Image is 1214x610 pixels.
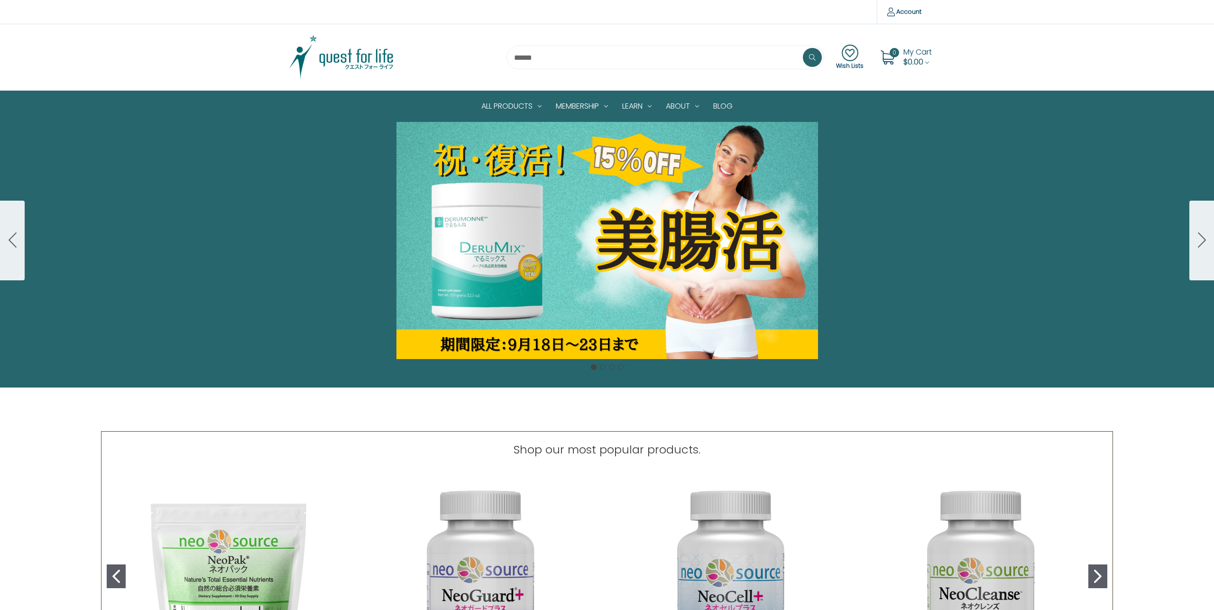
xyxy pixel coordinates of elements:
[836,45,864,70] a: Wish Lists
[706,91,740,121] a: Blog
[1189,201,1214,280] button: Go to slide 2
[890,48,899,57] span: 0
[282,34,401,81] img: Quest Group
[609,364,615,370] button: Go to slide 3
[903,46,932,67] a: Cart with 0 items
[549,91,615,121] a: Membership
[903,46,932,57] span: My Cart
[600,364,606,370] button: Go to slide 2
[1088,564,1107,588] button: Go to slide 2
[514,441,700,458] p: Shop our most popular products.
[903,56,923,67] span: $0.00
[107,564,126,588] button: Go to slide 1
[618,364,624,370] button: Go to slide 4
[615,91,659,121] a: Learn
[474,91,549,121] a: All Products
[591,364,597,370] button: Go to slide 1
[659,91,706,121] a: About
